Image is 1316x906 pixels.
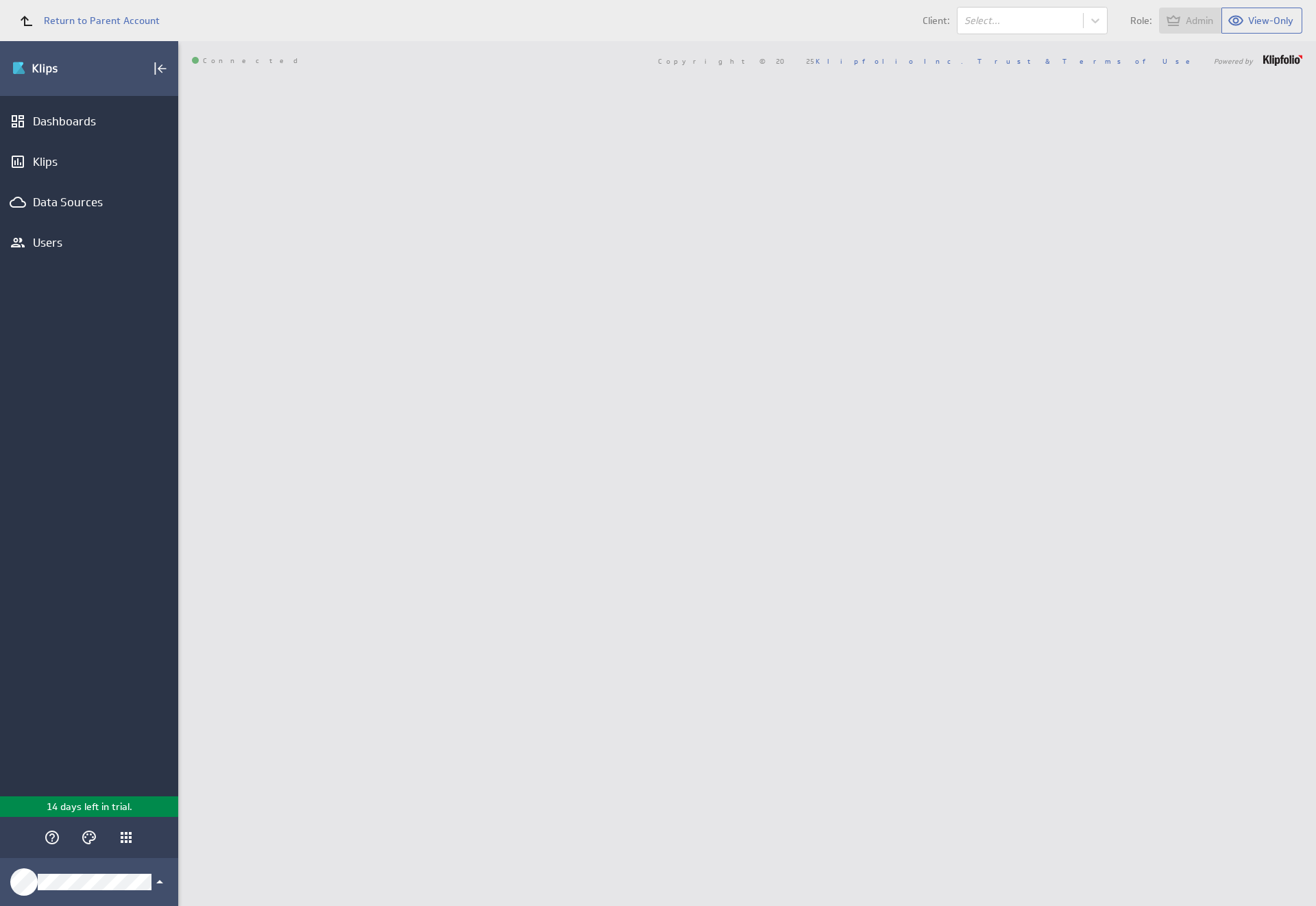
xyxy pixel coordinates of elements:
[1159,8,1222,34] button: View as Admin
[11,5,160,36] a: Return to Parent Account
[77,826,101,849] div: Themes
[1263,55,1302,66] img: logo-footer.png
[1186,14,1213,27] span: Admin
[977,56,1199,66] a: Trust & Terms of Use
[658,58,963,64] span: Copyright © 2025
[33,195,145,210] div: Data Sources
[192,57,306,65] span: Connected: ID: dpnc-23 Online: true
[40,826,64,849] div: Help
[923,16,950,25] span: Client:
[149,57,172,80] div: Collapse
[33,235,145,250] div: Users
[81,829,97,846] svg: Themes
[47,800,132,814] p: 14 days left in trial.
[33,114,145,129] div: Dashboards
[816,56,963,66] a: Klipfolio Inc.
[12,58,108,79] div: Go to Dashboards
[1214,58,1253,64] span: Powered by
[118,829,134,846] div: Klipfolio Apps
[114,826,138,849] div: Klipfolio Apps
[44,16,160,25] span: Return to Parent Account
[33,154,145,169] div: Klips
[12,58,108,79] img: Klipfolio klips logo
[1222,8,1302,34] button: View as View-Only
[1248,14,1293,27] span: View-Only
[964,16,1076,25] div: Select...
[1130,16,1152,25] span: Role:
